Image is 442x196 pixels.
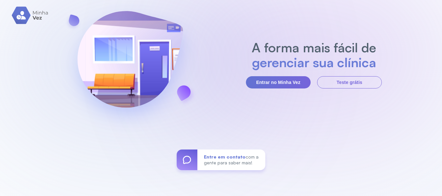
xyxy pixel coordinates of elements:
button: Teste grátis [317,76,382,88]
span: Entre em contato [204,154,246,160]
a: Entre em contatocom a gente para saber mais! [177,150,265,170]
img: logo.svg [12,6,49,24]
h2: gerenciar sua clínica [249,55,380,70]
h2: A forma mais fácil de [249,40,380,55]
button: Entrar no Minha Vez [246,76,311,88]
div: com a gente para saber mais! [197,150,265,170]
